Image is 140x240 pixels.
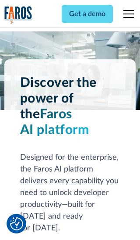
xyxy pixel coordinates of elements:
a: Get a demo [62,5,113,23]
div: menu [118,3,136,24]
img: Revisit consent button [10,217,23,230]
button: Cookie Settings [10,217,23,230]
a: home [4,6,32,24]
span: Faros AI platform [20,108,89,137]
img: Logo of the analytics and reporting company Faros. [4,6,32,24]
h1: Discover the power of the [20,75,120,138]
div: Designed for the enterprise, the Faros AI platform delivers every capability you need to unlock d... [20,152,120,234]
